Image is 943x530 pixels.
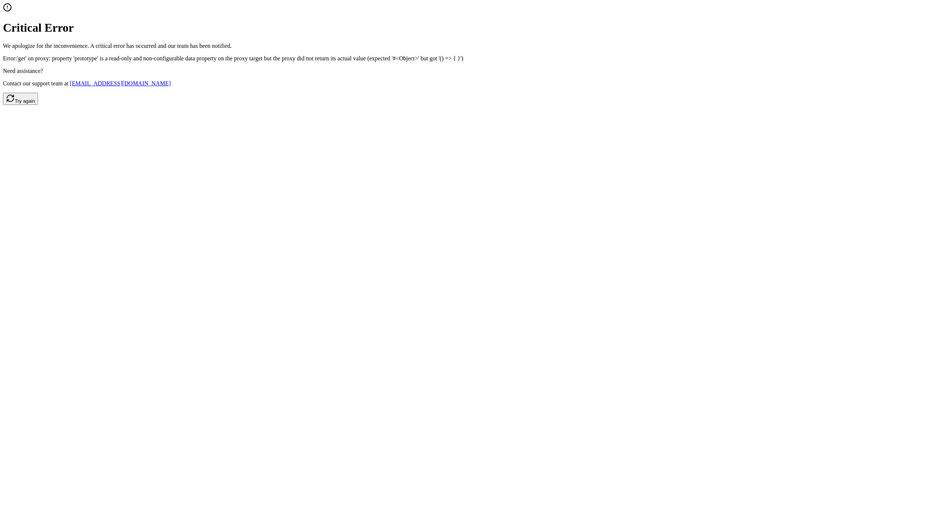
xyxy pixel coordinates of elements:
[3,55,940,62] p: Error: 'get' on proxy: property 'prototype' is a read-only and non-configurable data property on ...
[3,43,940,49] p: We apologize for the inconvenience. A critical error has occurred and our team has been notified.
[3,80,940,87] p: Contact our support team at
[70,80,171,86] a: [EMAIL_ADDRESS][DOMAIN_NAME]
[3,93,38,105] button: Try again
[3,21,940,35] h1: Critical Error
[3,68,940,74] p: Need assistance?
